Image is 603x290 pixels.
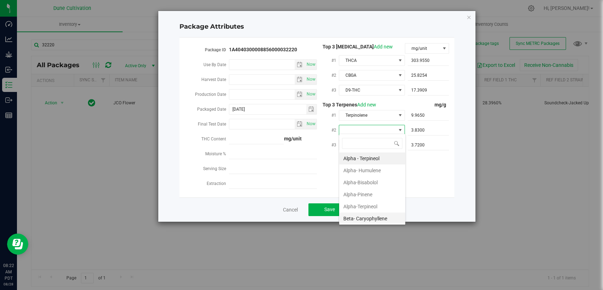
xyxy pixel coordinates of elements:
span: select [295,60,305,70]
label: #3 [331,84,339,97]
label: Moisture % [205,147,229,160]
label: #1 [331,109,339,122]
span: CBGA [339,70,396,80]
span: Set Current date [305,89,317,99]
span: D9-THC [339,85,396,95]
iframe: Resource center [7,233,28,255]
span: select [295,119,305,129]
span: select [305,89,317,99]
span: select [305,119,317,129]
span: Top 3 Terpenes [317,102,376,108]
span: Top 3 [MEDICAL_DATA] [317,44,393,50]
a: Add new [357,102,376,108]
label: #2 [331,69,339,82]
label: Extraction [207,177,229,190]
input: 9.9650 [408,110,449,120]
label: Serving Size [203,162,229,175]
strong: mg/unit [284,136,301,141]
span: Terpinolene [339,110,396,120]
li: Alpha - Terpineol [339,152,405,164]
a: Cancel [283,206,298,213]
span: Set Current date [305,74,317,85]
span: mg/g [434,102,449,108]
span: Set Current date [305,119,317,129]
li: Beta- Caryophyllene [339,213,405,225]
label: Packaged Date [197,103,229,116]
span: select [305,60,317,70]
label: Harvest Date [201,73,229,86]
input: 3.7200 [408,140,449,150]
strong: 1A4040300008856000032220 [229,47,297,52]
span: select [306,104,317,114]
input: 17.3909 [408,85,449,95]
input: 25.8254 [408,70,449,80]
li: Alpha-Bisabolol [339,176,405,188]
label: #1 [331,54,339,67]
label: #3 [331,139,339,151]
button: Close modal [466,13,471,21]
li: Alpha-Pinene [339,188,405,201]
label: Final Test Date [198,118,229,130]
label: THC Content [201,133,229,145]
span: Save [324,207,335,212]
button: Save [308,203,351,216]
label: #2 [331,124,339,137]
span: mg/unit [405,43,440,53]
span: THCA [339,56,396,65]
label: Production Date [195,88,229,101]
span: select [295,89,305,99]
input: 3.8300 [408,125,449,135]
a: Add new [374,44,393,50]
label: Use By Date [203,58,229,71]
span: Set Current date [305,59,317,70]
li: Alpha- Humulene [339,164,405,176]
span: select [305,75,317,85]
h4: Package Attributes [179,22,454,31]
li: Alpha-Terpineol [339,201,405,213]
span: select [295,75,305,85]
input: 303.9550 [408,56,449,65]
strong: Package ID [205,47,226,52]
